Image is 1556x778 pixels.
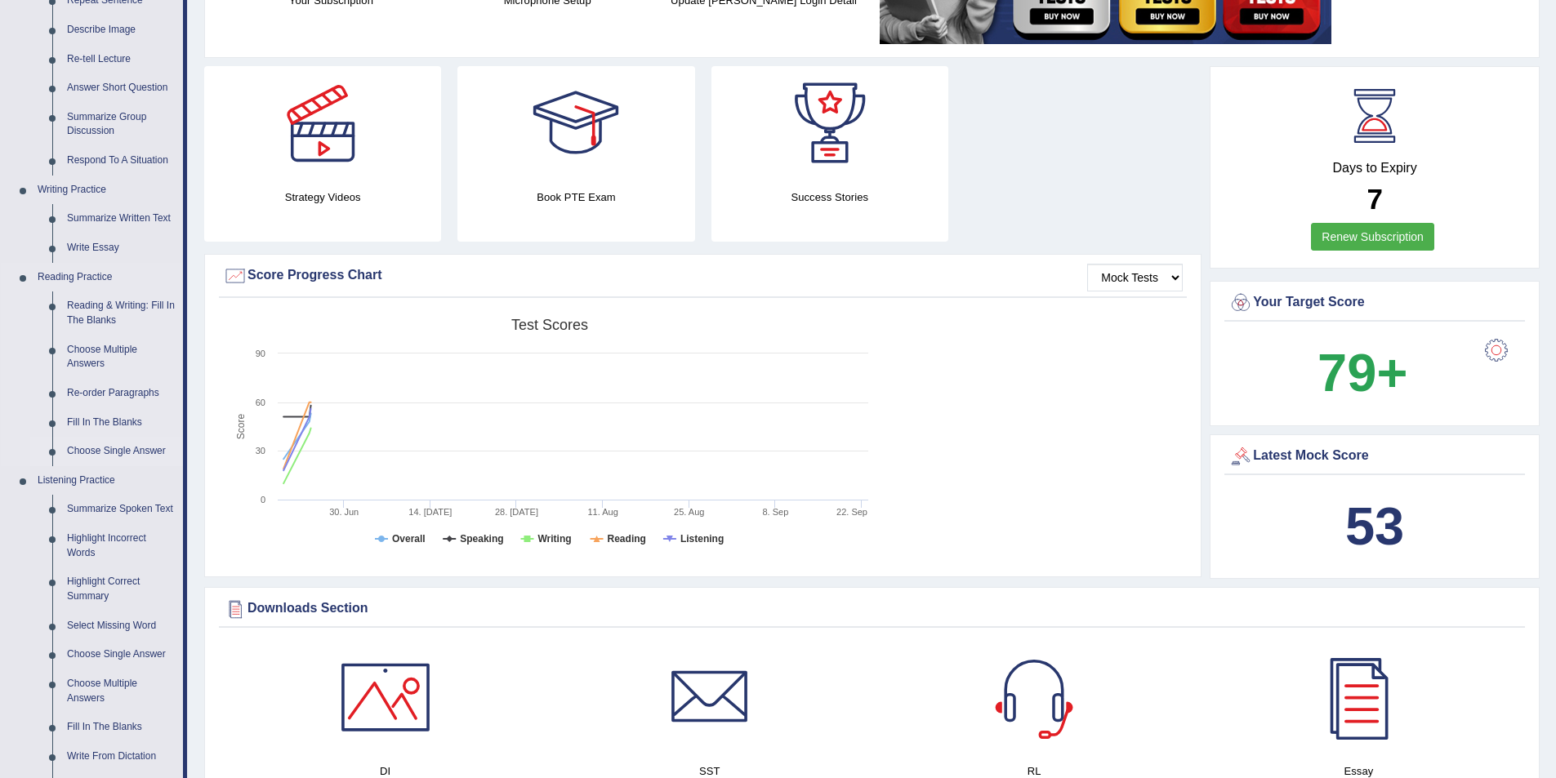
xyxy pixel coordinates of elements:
[1317,343,1407,402] b: 79+
[60,103,183,146] a: Summarize Group Discussion
[457,189,694,206] h4: Book PTE Exam
[60,713,183,742] a: Fill In The Blanks
[608,533,646,545] tspan: Reading
[495,507,538,517] tspan: 28. [DATE]
[60,742,183,771] a: Write From Dictation
[329,507,359,517] tspan: 30. Jun
[60,495,183,524] a: Summarize Spoken Text
[836,507,867,517] tspan: 22. Sep
[1345,496,1404,556] b: 53
[60,204,183,233] a: Summarize Written Text
[60,233,183,263] a: Write Essay
[256,349,265,358] text: 90
[60,73,183,103] a: Answer Short Question
[587,507,617,517] tspan: 11. Aug
[60,291,183,335] a: Reading & Writing: Fill In The Blanks
[674,507,704,517] tspan: 25. Aug
[60,408,183,438] a: Fill In The Blanks
[60,336,183,379] a: Choose Multiple Answers
[30,176,183,205] a: Writing Practice
[1311,223,1434,251] a: Renew Subscription
[60,611,183,641] a: Select Missing Word
[60,146,183,176] a: Respond To A Situation
[60,379,183,408] a: Re-order Paragraphs
[711,189,948,206] h4: Success Stories
[60,567,183,611] a: Highlight Correct Summary
[60,640,183,669] a: Choose Single Answer
[235,414,247,440] tspan: Score
[60,437,183,466] a: Choose Single Answer
[1228,161,1521,176] h4: Days to Expiry
[223,264,1183,288] div: Score Progress Chart
[223,597,1521,621] div: Downloads Section
[460,533,503,545] tspan: Speaking
[762,507,788,517] tspan: 8. Sep
[30,466,183,496] a: Listening Practice
[30,263,183,292] a: Reading Practice
[256,398,265,407] text: 60
[60,45,183,74] a: Re-tell Lecture
[60,524,183,567] a: Highlight Incorrect Words
[60,669,183,713] a: Choose Multiple Answers
[256,446,265,456] text: 30
[680,533,724,545] tspan: Listening
[392,533,426,545] tspan: Overall
[261,495,265,505] text: 0
[408,507,452,517] tspan: 14. [DATE]
[204,189,441,206] h4: Strategy Videos
[511,317,588,333] tspan: Test scores
[1228,291,1521,315] div: Your Target Score
[537,533,571,545] tspan: Writing
[1367,183,1382,215] b: 7
[60,16,183,45] a: Describe Image
[1228,444,1521,469] div: Latest Mock Score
